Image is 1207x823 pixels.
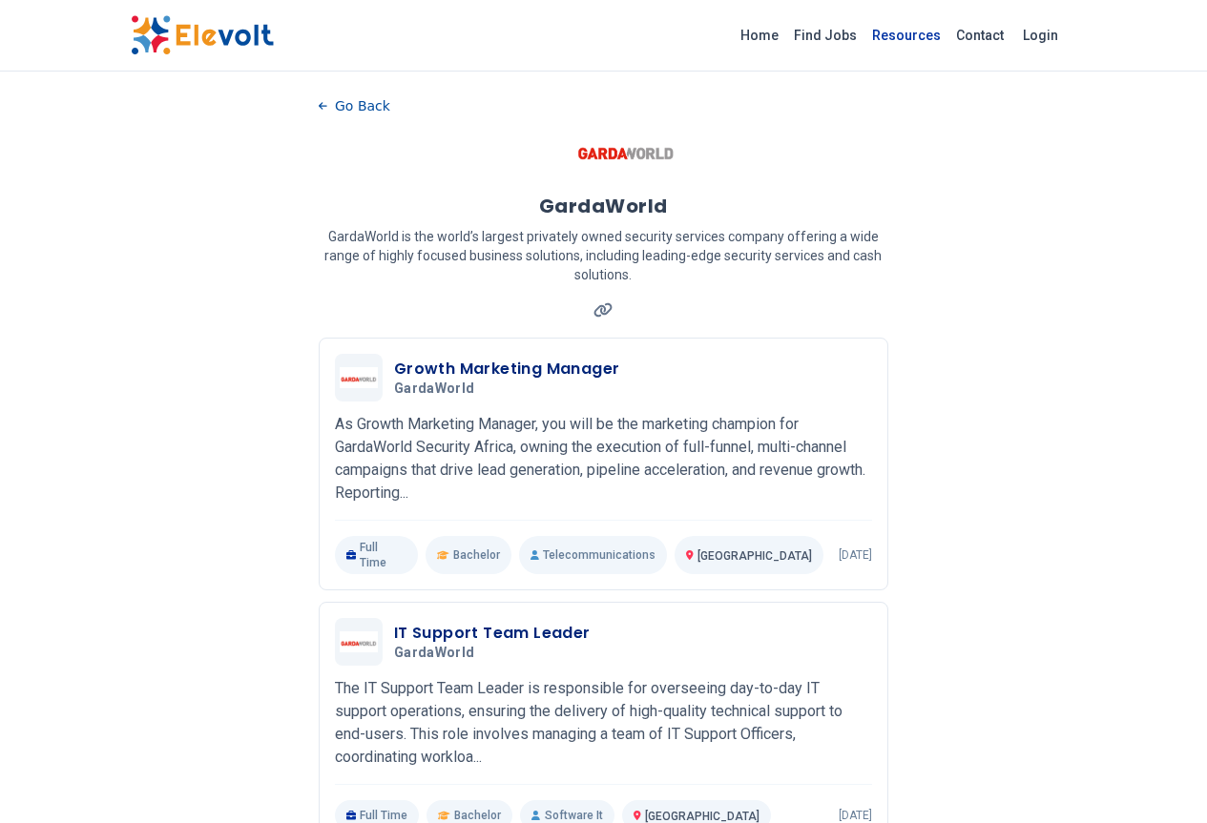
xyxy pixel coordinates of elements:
span: GardaWorld [394,645,475,662]
p: GardaWorld is the world’s largest privately owned security services company offering a wide range... [319,227,888,284]
a: Login [1011,16,1070,54]
span: [GEOGRAPHIC_DATA] [645,810,760,823]
span: [GEOGRAPHIC_DATA] [697,549,812,563]
p: [DATE] [839,808,872,823]
span: Bachelor [454,808,501,823]
h3: Growth Marketing Manager [394,358,620,381]
img: GardaWorld [574,120,677,177]
span: GardaWorld [394,381,475,398]
iframe: Advertisement [919,92,1115,664]
span: Bachelor [453,547,500,563]
a: GardaWorldGrowth Marketing ManagerGardaWorldAs Growth Marketing Manager, you will be the marketin... [335,354,872,574]
a: Resources [864,20,948,51]
p: [DATE] [839,547,872,563]
iframe: Advertisement [131,92,327,664]
a: Home [733,20,786,51]
img: GardaWorld [340,367,378,389]
h3: IT Support Team Leader [394,622,591,645]
button: Go Back [319,92,390,120]
p: The IT Support Team Leader is responsible for overseeing day-to-day IT support operations, ensuri... [335,677,872,769]
a: Contact [948,20,1011,51]
p: Full Time [335,536,418,574]
img: GardaWorld [340,631,378,653]
h1: GardaWorld [539,193,668,219]
p: As Growth Marketing Manager, you will be the marketing champion for GardaWorld Security Africa, o... [335,413,872,504]
p: Telecommunications [519,536,667,574]
a: Find Jobs [786,20,864,51]
img: Elevolt [131,15,274,55]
